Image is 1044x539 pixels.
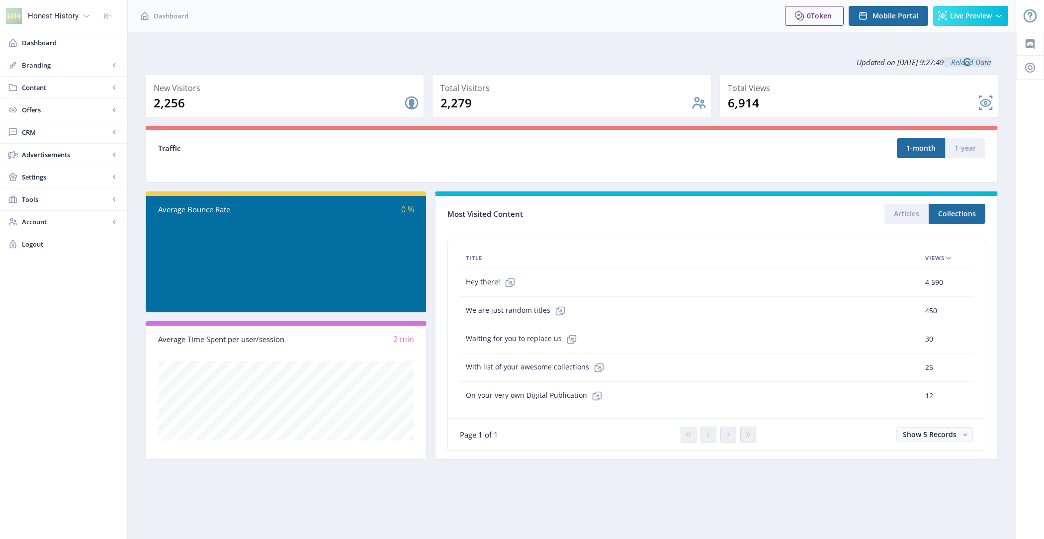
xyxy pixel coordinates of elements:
[447,206,716,222] div: Most Visited Content
[933,6,1008,26] button: Live Preview
[872,12,919,20] span: Mobile Portal
[460,430,498,440] span: Page 1 of 1
[22,127,109,137] span: CRM
[466,301,570,321] span: We are just random titles
[6,8,22,24] img: properties.app_icon.png
[897,138,945,158] button: 1-month
[466,272,520,292] span: Hey there!
[925,390,933,402] span: 12
[22,194,109,204] span: Tools
[466,252,482,264] span: Title
[945,138,985,158] button: 1-year
[22,239,119,249] span: Logout
[466,358,609,377] span: With list of your awesome collections
[286,334,415,345] div: 2 min
[728,95,978,111] div: 6,914
[22,105,109,115] span: Offers
[950,12,992,20] span: Live Preview
[849,6,928,26] button: Mobile Portal
[401,204,414,215] span: 0 %
[925,361,933,373] span: 25
[154,11,188,21] span: Dashboard
[811,11,832,20] span: Token
[785,6,844,26] button: 0Token
[440,81,706,95] div: Total Visitors
[944,57,991,67] a: Reload Data
[154,81,420,95] div: New Visitors
[929,204,985,224] button: Collections
[466,329,582,349] span: Waiting for you to replace us
[925,305,937,317] span: 450
[28,5,79,27] div: Honest History
[22,38,119,48] span: Dashboard
[158,334,286,345] div: Average Time Spent per user/session
[22,83,109,92] span: Content
[466,386,607,406] span: On your very own Digital Publication
[440,95,691,111] div: 2,279
[22,217,109,227] span: Account
[925,333,933,345] span: 30
[154,95,404,111] div: 2,256
[158,204,286,215] div: Average Bounce Rate
[22,172,109,182] span: Settings
[903,430,957,439] span: Show 5 Records
[145,50,998,75] div: Updated on [DATE] 9:27:49
[896,427,973,442] button: Show 5 Records
[158,143,572,154] div: Traffic
[925,276,943,288] span: 4,590
[925,252,945,264] span: Views
[22,60,109,70] span: Branding
[22,150,109,160] span: Advertisements
[728,81,994,95] div: Total Views
[884,204,929,224] button: Articles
